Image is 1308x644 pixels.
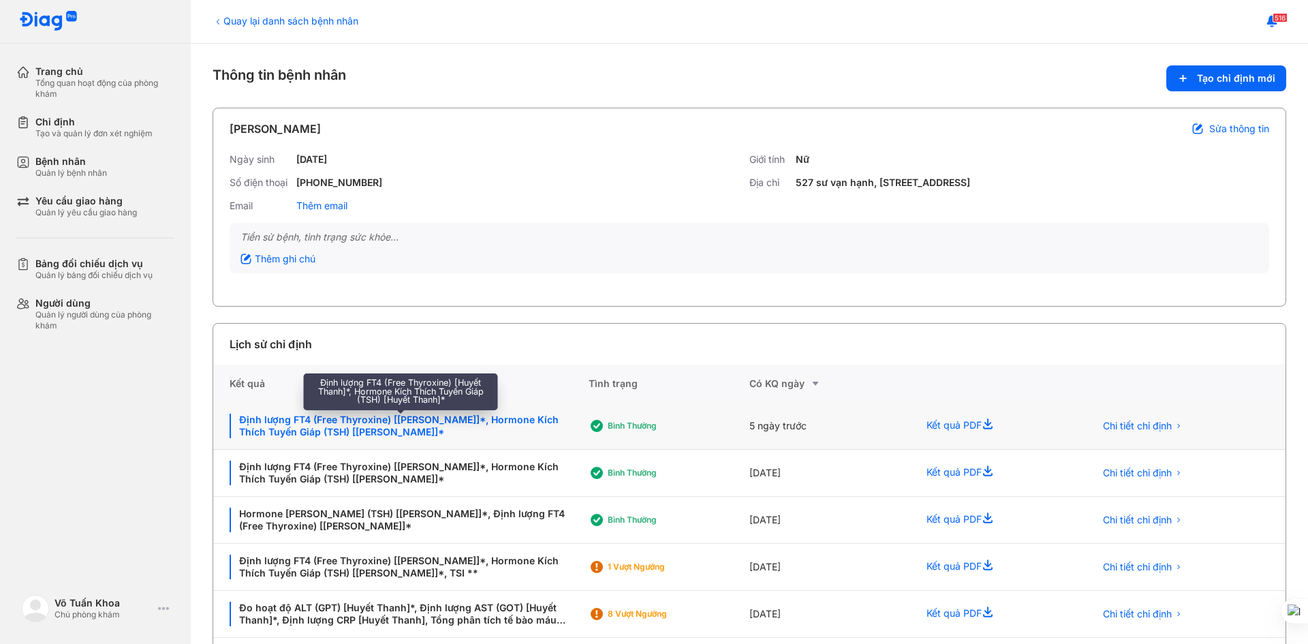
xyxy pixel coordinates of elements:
div: Giới tính [749,153,790,166]
div: [DATE] [749,497,910,544]
div: Quản lý người dùng của phòng khám [35,309,174,331]
span: Chi tiết chỉ định [1103,420,1172,432]
div: Tình trạng [589,365,749,403]
img: logo [22,595,49,622]
span: Chi tiết chỉ định [1103,467,1172,479]
button: Chi tiết chỉ định [1095,557,1191,577]
div: [DATE] [296,153,327,166]
span: Sửa thông tin [1209,123,1269,135]
div: [DATE] [749,591,910,638]
div: Kết quả [213,365,589,403]
div: 527 sư vạn hạnh, [STREET_ADDRESS] [796,177,970,189]
div: Người dùng [35,297,174,309]
div: Ngày sinh [230,153,291,166]
div: [PHONE_NUMBER] [296,177,382,189]
div: Số điện thoại [230,177,291,189]
div: Trang chủ [35,65,174,78]
div: 8 Vượt ngưỡng [608,609,717,619]
div: Bình thường [608,467,717,478]
div: Lịch sử chỉ định [230,336,312,352]
div: Tạo và quản lý đơn xét nghiệm [35,128,153,139]
div: Bình thường [608,420,717,431]
div: Chủ phòng khám [54,609,153,620]
div: Quản lý yêu cầu giao hàng [35,207,137,218]
div: Nữ [796,153,809,166]
div: Email [230,200,291,212]
span: Chi tiết chỉ định [1103,514,1172,526]
button: Tạo chỉ định mới [1166,65,1286,91]
button: Chi tiết chỉ định [1095,604,1191,624]
div: Kết quả PDF [910,544,1078,591]
span: Chi tiết chỉ định [1103,561,1172,573]
div: [DATE] [749,544,910,591]
div: Kết quả PDF [910,591,1078,638]
img: logo [19,11,78,32]
div: Định lượng FT4 (Free Thyroxine) [[PERSON_NAME]]*, Hormone Kích Thích Tuyến Giáp (TSH) [[PERSON_NA... [230,555,572,579]
div: Quản lý bảng đối chiếu dịch vụ [35,270,153,281]
div: Quay lại danh sách bệnh nhân [213,14,358,28]
div: [DATE] [749,450,910,497]
div: Kết quả PDF [910,403,1078,450]
button: Chi tiết chỉ định [1095,416,1191,436]
div: Kết quả PDF [910,450,1078,497]
div: 1 Vượt ngưỡng [608,562,717,572]
div: Thêm ghi chú [240,253,315,265]
div: Địa chỉ [749,177,790,189]
div: Quản lý bệnh nhân [35,168,107,179]
div: [PERSON_NAME] [230,121,321,137]
div: Bình thường [608,515,717,525]
div: Hormone [PERSON_NAME] (TSH) [[PERSON_NAME]]*, Định lượng FT4 (Free Thyroxine) [[PERSON_NAME]]* [230,508,572,532]
div: Có KQ ngày [749,375,910,392]
div: 5 ngày trước [749,403,910,450]
div: Tổng quan hoạt động của phòng khám [35,78,174,99]
span: Chi tiết chỉ định [1103,608,1172,620]
div: Tiền sử bệnh, tình trạng sức khỏe... [240,231,1258,243]
span: 516 [1273,13,1288,22]
div: Chỉ định [35,116,153,128]
span: Tạo chỉ định mới [1197,72,1275,85]
div: Thêm email [296,200,347,212]
div: Định lượng FT4 (Free Thyroxine) [[PERSON_NAME]]*, Hormone Kích Thích Tuyến Giáp (TSH) [[PERSON_NA... [230,414,572,438]
button: Chi tiết chỉ định [1095,510,1191,530]
div: Bệnh nhân [35,155,107,168]
div: Thông tin bệnh nhân [213,65,1286,91]
div: Định lượng FT4 (Free Thyroxine) [[PERSON_NAME]]*, Hormone Kích Thích Tuyến Giáp (TSH) [[PERSON_NA... [230,461,572,485]
div: Bảng đối chiếu dịch vụ [35,258,153,270]
div: Đo hoạt độ ALT (GPT) [Huyết Thanh]*, Định lượng AST (GOT) [Huyết Thanh]*, Định lượng CRP [Huyết T... [230,602,572,626]
div: Yêu cầu giao hàng [35,195,137,207]
button: Chi tiết chỉ định [1095,463,1191,483]
div: Võ Tuấn Khoa [54,597,153,609]
div: Kết quả PDF [910,497,1078,544]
